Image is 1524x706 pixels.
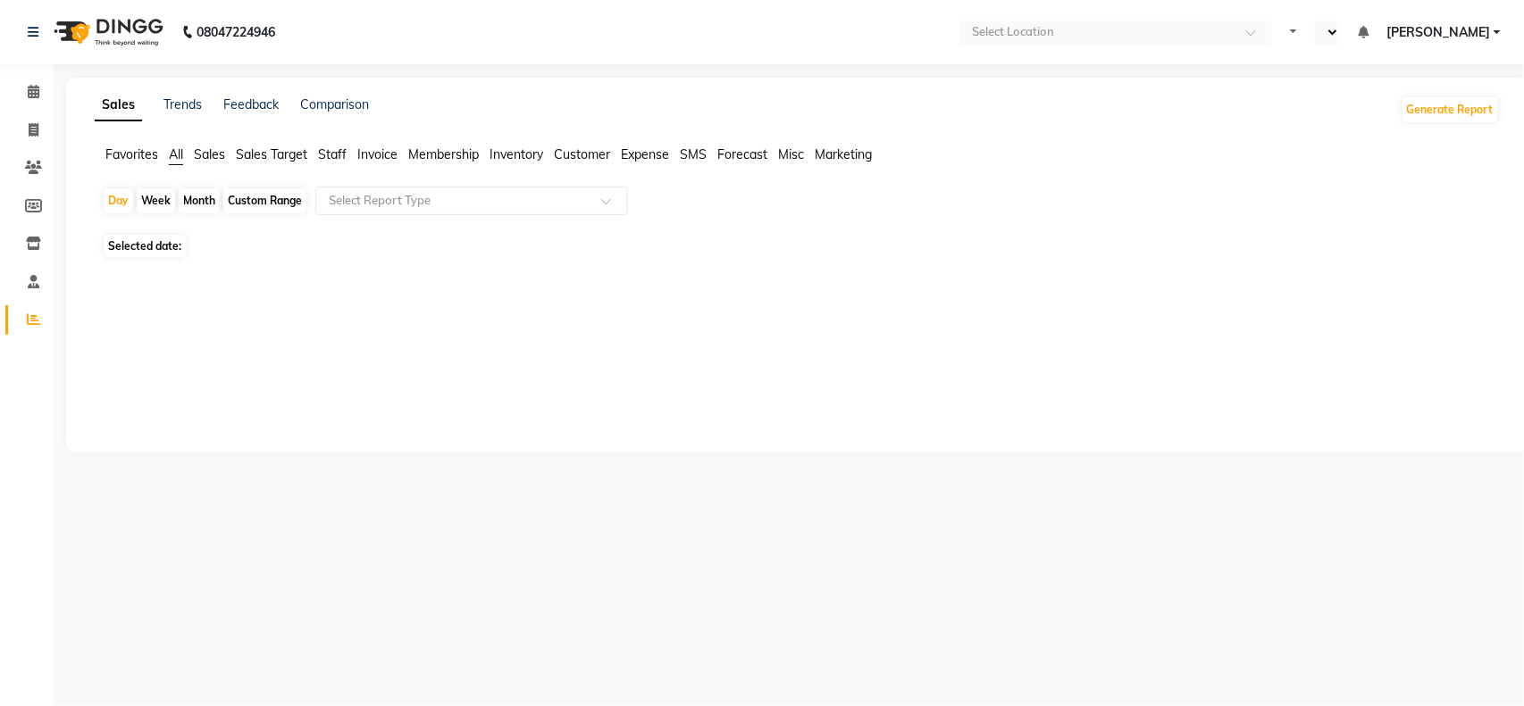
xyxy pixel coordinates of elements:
span: Customer [554,146,610,162]
div: Day [104,188,133,213]
span: SMS [680,146,707,162]
a: Comparison [300,96,369,112]
div: Select Location [972,23,1054,41]
a: Sales [95,89,142,121]
div: Week [137,188,175,213]
span: Misc [778,146,804,162]
a: Trends [163,96,202,112]
span: Staff [318,146,347,162]
span: [PERSON_NAME] [1386,23,1490,42]
span: Selected date: [104,235,186,257]
span: Expense [621,146,669,162]
span: Membership [408,146,479,162]
span: Forecast [717,146,767,162]
span: Inventory [490,146,543,162]
div: Month [179,188,220,213]
span: Favorites [105,146,158,162]
span: All [169,146,183,162]
div: Custom Range [223,188,306,213]
a: Feedback [223,96,279,112]
button: Generate Report [1403,97,1498,122]
span: Sales [194,146,225,162]
span: Invoice [357,146,398,162]
img: logo [46,7,168,57]
b: 08047224946 [197,7,275,57]
span: Sales Target [236,146,307,162]
span: Marketing [815,146,872,162]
